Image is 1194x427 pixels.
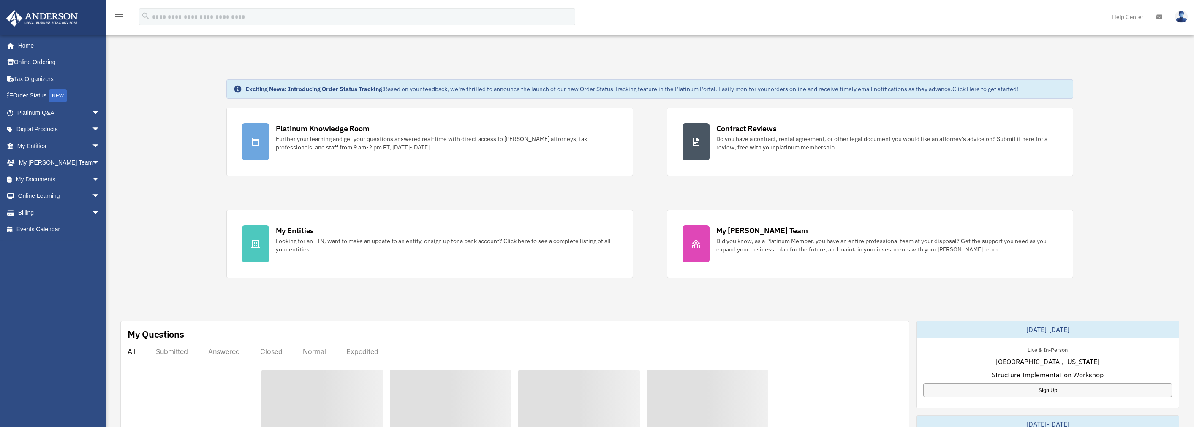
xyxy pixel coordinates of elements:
[6,37,109,54] a: Home
[276,237,617,254] div: Looking for an EIN, want to make an update to an entity, or sign up for a bank account? Click her...
[6,188,113,205] a: Online Learningarrow_drop_down
[6,87,113,105] a: Order StatusNEW
[276,123,370,134] div: Platinum Knowledge Room
[128,347,136,356] div: All
[346,347,378,356] div: Expedited
[92,171,109,188] span: arrow_drop_down
[923,383,1172,397] a: Sign Up
[667,210,1074,278] a: My [PERSON_NAME] Team Did you know, as a Platinum Member, you have an entire professional team at...
[226,108,633,176] a: Platinum Knowledge Room Further your learning and get your questions answered real-time with dire...
[716,135,1058,151] div: Do you have a contract, rental agreement, or other legal document you would like an attorney's ad...
[156,347,188,356] div: Submitted
[245,85,1018,93] div: Based on your feedback, we're thrilled to announce the launch of our new Order Status Tracking fe...
[992,370,1104,380] span: Structure Implementation Workshop
[92,204,109,222] span: arrow_drop_down
[114,15,124,22] a: menu
[92,154,109,172] span: arrow_drop_down
[917,321,1179,338] div: [DATE]-[DATE]
[716,123,777,134] div: Contract Reviews
[6,154,113,171] a: My [PERSON_NAME] Teamarrow_drop_down
[276,225,314,236] div: My Entities
[6,54,113,71] a: Online Ordering
[1175,11,1188,23] img: User Pic
[303,347,326,356] div: Normal
[4,10,80,27] img: Anderson Advisors Platinum Portal
[114,12,124,22] i: menu
[6,138,113,154] a: My Entitiesarrow_drop_down
[1021,345,1074,354] div: Live & In-Person
[208,347,240,356] div: Answered
[6,104,113,121] a: Platinum Q&Aarrow_drop_down
[6,70,113,87] a: Tax Organizers
[6,171,113,188] a: My Documentsarrow_drop_down
[6,204,113,221] a: Billingarrow_drop_down
[141,11,150,21] i: search
[260,347,283,356] div: Closed
[92,121,109,138] span: arrow_drop_down
[92,138,109,155] span: arrow_drop_down
[245,85,384,93] strong: Exciting News: Introducing Order Status Tracking!
[716,237,1058,254] div: Did you know, as a Platinum Member, you have an entire professional team at your disposal? Get th...
[49,89,67,102] div: NEW
[996,357,1099,367] span: [GEOGRAPHIC_DATA], [US_STATE]
[667,108,1074,176] a: Contract Reviews Do you have a contract, rental agreement, or other legal document you would like...
[92,188,109,205] span: arrow_drop_down
[6,121,113,138] a: Digital Productsarrow_drop_down
[716,225,808,236] div: My [PERSON_NAME] Team
[952,85,1018,93] a: Click Here to get started!
[6,221,113,238] a: Events Calendar
[92,104,109,122] span: arrow_drop_down
[226,210,633,278] a: My Entities Looking for an EIN, want to make an update to an entity, or sign up for a bank accoun...
[276,135,617,151] div: Further your learning and get your questions answered real-time with direct access to [PERSON_NAM...
[128,328,184,341] div: My Questions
